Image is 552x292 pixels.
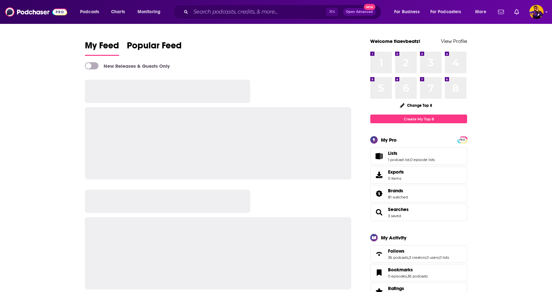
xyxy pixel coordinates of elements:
span: For Podcasters [430,7,461,16]
a: Popular Feed [127,40,182,56]
span: Follows [388,248,404,254]
span: Lists [388,150,397,156]
span: 0 items [388,176,404,181]
a: 0 users [426,255,439,260]
button: open menu [76,7,107,17]
a: 36 podcasts [388,255,408,260]
input: Search podcasts, credits, & more... [191,7,326,17]
a: Searches [373,208,385,217]
a: 3 creators [409,255,426,260]
div: My Activity [381,235,406,241]
span: Ratings [388,286,404,291]
button: open menu [133,7,169,17]
span: Brands [370,185,467,202]
span: New [364,4,375,10]
span: Lists [370,147,467,165]
span: Open Advanced [346,10,373,14]
div: Search podcasts, credits, & more... [179,5,387,19]
span: Bookmarks [388,267,413,273]
span: ⌘ K [326,8,338,16]
span: Exports [388,169,404,175]
button: open menu [426,7,471,17]
img: User Profile [529,5,544,19]
a: 0 episodes [388,274,407,278]
a: Show notifications dropdown [512,6,522,17]
span: Charts [111,7,125,16]
span: For Business [394,7,420,16]
a: 81 watched [388,195,408,199]
a: Charts [107,7,129,17]
a: Lists [373,152,385,161]
a: My Feed [85,40,119,56]
button: open menu [390,7,428,17]
span: More [475,7,486,16]
a: Ratings [388,286,426,291]
a: Follows [373,249,385,258]
a: 1 podcast list [388,157,410,162]
a: Searches [388,206,409,212]
span: My Feed [85,40,119,55]
span: Follows [370,245,467,263]
a: Bookmarks [373,268,385,277]
a: View Profile [441,38,467,44]
div: My Pro [381,137,397,143]
a: Welcome flaevbeatz! [370,38,420,44]
span: Brands [388,188,403,194]
span: Monitoring [138,7,160,16]
span: , [408,255,409,260]
a: 3 saved [388,214,401,218]
span: Bookmarks [370,264,467,281]
a: Brands [373,189,385,198]
a: Create My Top 8 [370,115,467,123]
span: Podcasts [80,7,99,16]
button: Open AdvancedNew [343,8,376,16]
a: 0 episode lists [410,157,435,162]
button: open menu [471,7,494,17]
span: Popular Feed [127,40,182,55]
span: Logged in as flaevbeatz [529,5,544,19]
a: Exports [370,166,467,184]
button: Show profile menu [529,5,544,19]
a: Show notifications dropdown [496,6,506,17]
span: Exports [373,170,385,179]
span: Searches [370,204,467,221]
a: New Releases & Guests Only [85,62,170,69]
a: Bookmarks [388,267,428,273]
a: Lists [388,150,435,156]
a: Follows [388,248,449,254]
a: 36 podcasts [407,274,428,278]
button: Change Top 8 [396,101,436,109]
a: 0 lists [439,255,449,260]
a: Brands [388,188,408,194]
img: Podchaser - Follow, Share and Rate Podcasts [5,6,67,18]
a: PRO [458,137,466,142]
span: PRO [458,137,466,142]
